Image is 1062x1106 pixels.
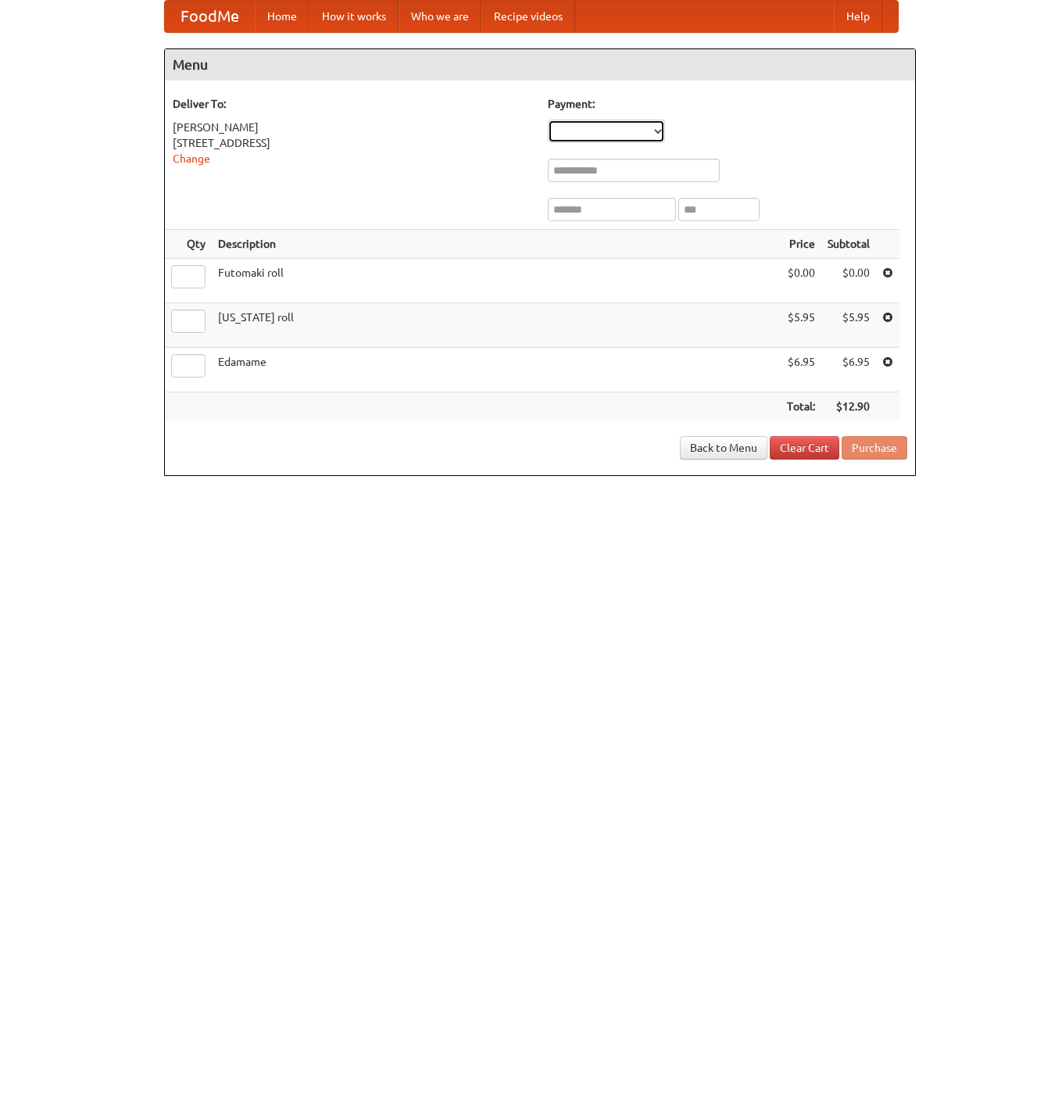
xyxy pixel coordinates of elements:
td: $5.95 [781,303,821,348]
td: Edamame [212,348,781,392]
a: FoodMe [165,1,255,32]
td: $0.00 [821,259,876,303]
th: Price [781,230,821,259]
a: Change [173,152,210,165]
a: Clear Cart [770,436,839,460]
h5: Payment: [548,96,907,112]
td: $6.95 [781,348,821,392]
a: Who we are [399,1,481,32]
th: $12.90 [821,392,876,421]
a: How it works [309,1,399,32]
td: [US_STATE] roll [212,303,781,348]
td: Futomaki roll [212,259,781,303]
a: Home [255,1,309,32]
a: Help [834,1,882,32]
th: Subtotal [821,230,876,259]
button: Purchase [842,436,907,460]
td: $6.95 [821,348,876,392]
div: [STREET_ADDRESS] [173,135,532,151]
h4: Menu [165,49,915,81]
td: $5.95 [821,303,876,348]
th: Total: [781,392,821,421]
div: [PERSON_NAME] [173,120,532,135]
th: Description [212,230,781,259]
a: Recipe videos [481,1,575,32]
th: Qty [165,230,212,259]
td: $0.00 [781,259,821,303]
h5: Deliver To: [173,96,532,112]
a: Back to Menu [680,436,767,460]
